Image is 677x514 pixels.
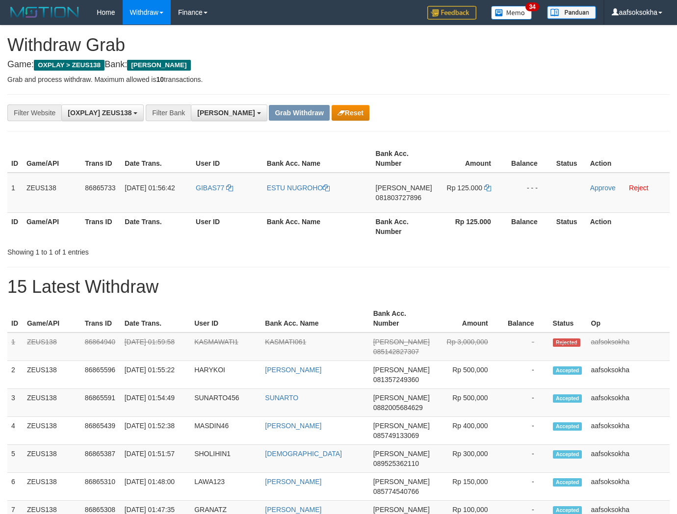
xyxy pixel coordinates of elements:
td: 86864940 [81,333,121,361]
th: Status [552,212,586,240]
span: [PERSON_NAME] [373,450,430,458]
a: [PERSON_NAME] [265,478,321,486]
h1: 15 Latest Withdraw [7,277,670,297]
a: Copy 125000 to clipboard [484,184,491,192]
a: GIBAS77 [196,184,233,192]
span: Copy 0882005684629 to clipboard [373,404,423,411]
th: Bank Acc. Number [372,145,436,173]
th: Date Trans. [121,305,191,333]
span: [PERSON_NAME] [373,506,430,514]
td: ZEUS138 [23,417,81,445]
td: 2 [7,361,23,389]
td: Rp 500,000 [434,361,503,389]
td: 86865596 [81,361,121,389]
td: 4 [7,417,23,445]
td: Rp 500,000 [434,389,503,417]
td: aafsoksokha [587,417,670,445]
span: [PERSON_NAME] [373,422,430,430]
td: Rp 3,000,000 [434,333,503,361]
span: [PERSON_NAME] [373,394,430,402]
th: Game/API [23,145,81,173]
button: Reset [332,105,369,121]
td: KASMAWATI1 [190,333,261,361]
img: panduan.png [547,6,596,19]
td: - [503,361,549,389]
span: [OXPLAY] ZEUS138 [68,109,131,117]
td: - [503,417,549,445]
td: aafsoksokha [587,445,670,473]
td: - [503,389,549,417]
th: Amount [436,145,506,173]
a: Approve [590,184,616,192]
th: Game/API [23,212,81,240]
td: - - - [506,173,552,213]
span: Copy 081357249360 to clipboard [373,376,419,384]
td: - [503,333,549,361]
span: 86865733 [85,184,115,192]
td: Rp 400,000 [434,417,503,445]
td: [DATE] 01:55:22 [121,361,191,389]
span: Rp 125.000 [447,184,482,192]
th: User ID [190,305,261,333]
th: Game/API [23,305,81,333]
th: Action [586,145,670,173]
td: aafsoksokha [587,333,670,361]
td: 86865387 [81,445,121,473]
td: [DATE] 01:52:38 [121,417,191,445]
td: ZEUS138 [23,361,81,389]
td: Rp 300,000 [434,445,503,473]
span: [PERSON_NAME] [197,109,255,117]
th: Rp 125.000 [436,212,506,240]
th: ID [7,212,23,240]
td: ZEUS138 [23,445,81,473]
span: [PERSON_NAME] [373,478,430,486]
div: Filter Website [7,104,61,121]
td: HARYKOI [190,361,261,389]
td: 6 [7,473,23,501]
th: Op [587,305,670,333]
th: Bank Acc. Name [261,305,369,333]
span: OXPLAY > ZEUS138 [34,60,104,71]
span: Accepted [553,422,582,431]
span: Accepted [553,478,582,487]
td: [DATE] 01:59:58 [121,333,191,361]
th: Date Trans. [121,212,192,240]
th: ID [7,145,23,173]
td: [DATE] 01:54:49 [121,389,191,417]
td: Rp 150,000 [434,473,503,501]
th: Amount [434,305,503,333]
p: Grab and process withdraw. Maximum allowed is transactions. [7,75,670,84]
span: GIBAS77 [196,184,224,192]
td: 86865591 [81,389,121,417]
td: [DATE] 01:48:00 [121,473,191,501]
td: SHOLIHIN1 [190,445,261,473]
a: KASMATI061 [265,338,306,346]
td: - [503,445,549,473]
span: Copy 085142827307 to clipboard [373,348,419,356]
a: [PERSON_NAME] [265,366,321,374]
th: User ID [192,145,263,173]
span: 34 [525,2,539,11]
span: [PERSON_NAME] [376,184,432,192]
th: Bank Acc. Number [372,212,436,240]
td: 86865310 [81,473,121,501]
td: LAWA123 [190,473,261,501]
th: Balance [506,212,552,240]
td: ZEUS138 [23,473,81,501]
span: Accepted [553,450,582,459]
a: Reject [629,184,649,192]
td: ZEUS138 [23,389,81,417]
td: 1 [7,173,23,213]
span: [DATE] 01:56:42 [125,184,175,192]
td: 3 [7,389,23,417]
td: aafsoksokha [587,389,670,417]
a: ESTU NUGROHO [267,184,330,192]
td: aafsoksokha [587,361,670,389]
button: [PERSON_NAME] [191,104,267,121]
span: Copy 089525362110 to clipboard [373,460,419,467]
td: 86865439 [81,417,121,445]
th: Trans ID [81,145,121,173]
span: Accepted [553,366,582,375]
a: [PERSON_NAME] [265,506,321,514]
span: Copy 081803727896 to clipboard [376,194,421,202]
